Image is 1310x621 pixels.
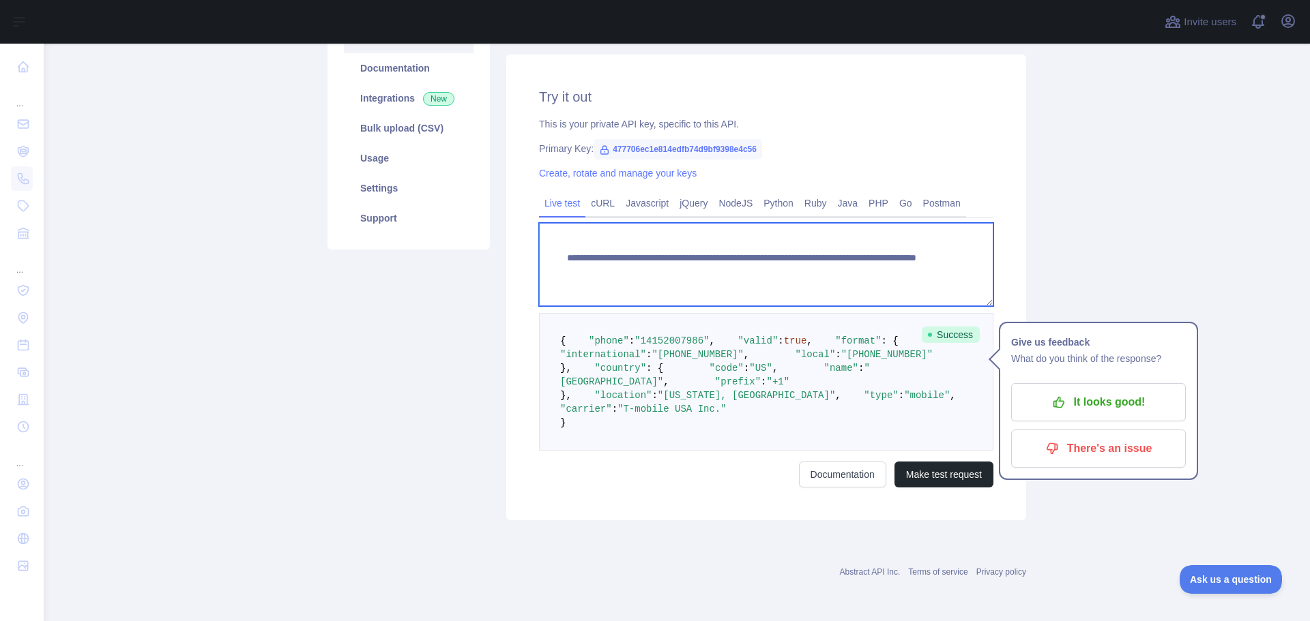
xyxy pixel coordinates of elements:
span: "US" [749,363,772,374]
p: It looks good! [1021,391,1176,414]
span: "carrier" [560,404,612,414]
a: Create, rotate and manage your keys [539,168,697,179]
span: "country" [594,363,646,374]
span: "[PHONE_NUMBER]" [652,349,743,360]
a: Terms of service [908,567,967,577]
span: }, [560,363,572,374]
span: Success [922,327,980,343]
span: }, [560,390,572,401]
span: "format" [835,335,881,346]
a: Settings [344,173,474,203]
button: It looks good! [1011,383,1186,421]
button: There's an issue [1011,429,1186,468]
div: This is your private API key, specific to this API. [539,117,993,131]
button: Make test request [894,461,993,487]
span: "T-mobile USA Inc." [617,404,727,414]
span: : [761,376,766,387]
span: , [772,363,778,374]
span: : [646,349,652,360]
span: : [858,363,864,374]
span: : [612,404,617,414]
span: , [744,349,749,360]
span: : [835,349,841,360]
span: "international" [560,349,646,360]
a: Go [894,192,918,214]
a: cURL [585,192,620,214]
span: , [709,335,714,346]
a: Python [758,192,799,214]
a: PHP [863,192,894,214]
div: ... [11,442,33,469]
span: : { [646,363,663,374]
span: , [835,390,841,401]
a: Integrations New [344,83,474,113]
span: : [899,390,904,401]
span: "+1" [766,376,789,387]
a: Abstract API Inc. [840,567,901,577]
button: Invite users [1162,11,1239,33]
span: "local" [795,349,835,360]
a: Live test [539,192,585,214]
span: "type" [864,390,898,401]
span: , [950,390,955,401]
span: "valid" [738,335,778,346]
p: There's an issue [1021,437,1176,460]
div: Primary Key: [539,142,993,155]
a: Usage [344,143,474,173]
span: , [806,335,812,346]
span: : [778,335,783,346]
span: : [652,390,657,401]
span: "[PHONE_NUMBER]" [841,349,933,360]
a: Postman [918,192,966,214]
span: : { [882,335,899,346]
span: Invite users [1184,14,1236,30]
span: : [629,335,635,346]
span: "mobile" [904,390,950,401]
a: Documentation [344,53,474,83]
h1: Give us feedback [1011,334,1186,350]
span: "code" [709,363,743,374]
span: "prefix" [715,376,761,387]
iframe: Toggle Customer Support [1180,565,1283,594]
span: "location" [594,390,652,401]
h2: Try it out [539,87,993,106]
a: NodeJS [713,192,758,214]
span: 477706ec1e814edfb74d9bf9398e4c56 [594,139,762,160]
span: , [663,376,669,387]
a: Ruby [799,192,832,214]
a: Documentation [799,461,886,487]
div: ... [11,82,33,109]
p: What do you think of the response? [1011,350,1186,367]
span: : [744,363,749,374]
div: ... [11,248,33,275]
a: Support [344,203,474,233]
a: jQuery [674,192,713,214]
span: New [423,92,454,106]
span: } [560,417,566,428]
span: "name" [824,363,858,374]
span: "[US_STATE], [GEOGRAPHIC_DATA]" [658,390,835,401]
a: Java [832,192,864,214]
span: "phone" [589,335,629,346]
span: "14152007986" [635,335,709,346]
a: Privacy policy [976,567,1026,577]
span: { [560,335,566,346]
a: Bulk upload (CSV) [344,113,474,143]
span: true [784,335,807,346]
a: Javascript [620,192,674,214]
